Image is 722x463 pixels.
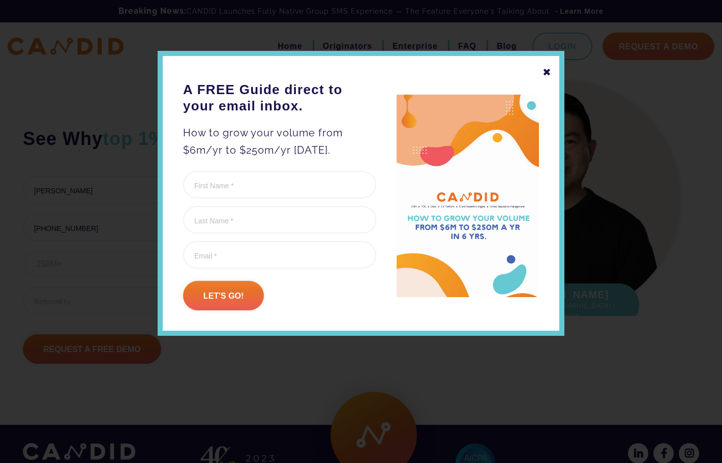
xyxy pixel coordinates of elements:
[543,64,552,81] div: ✖
[397,95,539,298] img: A FREE Guide direct to your email inbox.
[183,124,376,159] p: How to grow your volume from $6m/yr to $250m/yr [DATE].
[183,81,376,114] h3: A FREE Guide direct to your email inbox.
[183,241,376,269] input: Email *
[183,206,376,234] input: Last Name *
[183,171,376,198] input: First Name *
[183,281,264,310] input: Let's go!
